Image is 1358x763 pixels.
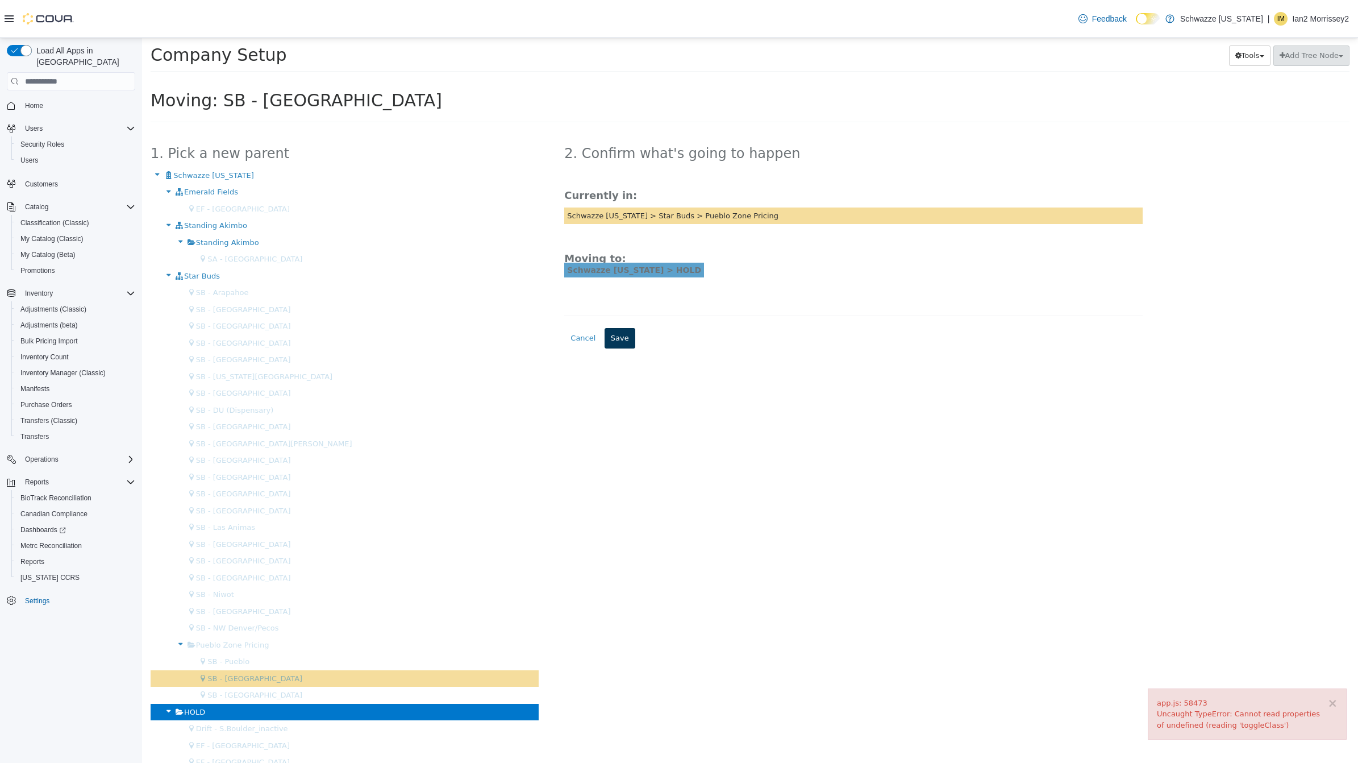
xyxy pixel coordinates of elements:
span: Promotions [16,264,135,277]
button: Users [11,152,140,168]
span: Drift - S.Boulder_inactive [54,686,146,695]
span: Catalog [25,202,48,212]
span: SB - [GEOGRAPHIC_DATA] [54,468,149,477]
span: HOLD [42,670,63,678]
span: Security Roles [20,140,64,149]
span: Purchase Orders [16,398,135,412]
span: Home [20,98,135,113]
span: Customers [25,180,58,189]
button: Adjustments (Classic) [11,301,140,317]
span: Operations [25,455,59,464]
span: Company Setup [9,7,145,27]
span: Schwazze [US_STATE] > HOLD [422,225,562,239]
button: [US_STATE] CCRS [11,570,140,586]
span: SB - [GEOGRAPHIC_DATA] [54,384,149,393]
a: My Catalog (Beta) [16,248,80,262]
button: × [1185,660,1195,671]
span: Manifests [20,384,49,393]
a: [US_STATE] CCRS [16,571,84,584]
a: Transfers (Classic) [16,414,82,428]
a: Classification (Classic) [16,216,94,230]
span: Inventory Count [20,353,69,362]
span: SB - [GEOGRAPHIC_DATA] [54,435,149,443]
span: EF - [GEOGRAPHIC_DATA] [54,703,148,712]
button: Inventory Count [11,349,140,365]
button: Home [2,97,140,114]
span: Bulk Pricing Import [20,337,78,346]
p: Schwazze [US_STATE] [1180,12,1263,26]
a: Inventory Count [16,350,73,364]
button: Bulk Pricing Import [11,333,140,349]
a: Purchase Orders [16,398,77,412]
span: IM [1277,12,1285,26]
span: My Catalog (Beta) [16,248,135,262]
span: Transfers (Classic) [16,414,135,428]
span: SB - [GEOGRAPHIC_DATA] [54,267,149,276]
button: Operations [20,453,63,466]
span: Metrc Reconciliation [20,541,82,550]
span: Inventory Manager (Classic) [20,368,106,378]
p: | [1268,12,1270,26]
span: SB - Las Animas [54,485,113,494]
span: Inventory Count [16,350,135,364]
button: BioTrack Reconciliation [11,490,140,506]
button: Users [20,122,47,135]
span: BioTrack Reconciliation [16,491,135,505]
span: SB - NW Denver/Pecos [54,586,137,594]
a: Transfers [16,430,53,443]
span: SB - [GEOGRAPHIC_DATA] [54,301,149,309]
span: Feedback [1092,13,1127,24]
span: Transfers [16,430,135,443]
span: Star Buds [42,234,78,242]
a: Security Roles [16,138,69,151]
button: Add Tree Node [1131,7,1207,28]
span: Transfers (Classic) [20,416,77,425]
span: Users [16,154,135,167]
button: My Catalog (Classic) [11,231,140,247]
button: Security Roles [11,136,140,152]
span: SB - [GEOGRAPHIC_DATA] [54,451,149,460]
span: Users [20,156,38,165]
span: My Catalog (Classic) [16,232,135,246]
span: SB - [GEOGRAPHIC_DATA] [65,653,160,661]
button: Users [2,121,140,136]
button: Adjustments (beta) [11,317,140,333]
span: Reports [20,557,44,566]
button: Inventory [20,287,57,300]
button: Inventory [2,285,140,301]
span: Emerald Fields [42,150,96,158]
a: Dashboards [11,522,140,538]
div: Ian2 Morrissey2 [1274,12,1288,26]
span: SB - [GEOGRAPHIC_DATA] [54,351,149,359]
span: EF - [GEOGRAPHIC_DATA] [54,720,148,728]
span: Inventory Manager (Classic) [16,366,135,380]
span: Settings [25,596,49,606]
button: Transfers (Classic) [11,413,140,429]
span: My Catalog (Classic) [20,234,84,243]
span: SB - Arapahoe [54,250,107,259]
span: Purchase Orders [20,400,72,409]
button: Manifests [11,381,140,397]
a: Users [16,154,43,167]
button: Catalog [2,199,140,215]
span: Adjustments (Classic) [20,305,86,314]
button: Reports [20,475,53,489]
span: Standing Akimbo [42,183,105,192]
a: Home [20,99,48,113]
h3: Moving to: [422,215,1000,238]
span: Adjustments (Classic) [16,302,135,316]
span: Canadian Compliance [16,507,135,521]
span: Washington CCRS [16,571,135,584]
span: SB - [GEOGRAPHIC_DATA] [54,502,149,511]
h2: 2. Confirm what's going to happen [422,108,1000,123]
span: Bulk Pricing Import [16,334,135,348]
button: Save [463,290,493,310]
button: Inventory Manager (Classic) [11,365,140,381]
span: SB - [GEOGRAPHIC_DATA] [54,569,149,578]
button: Customers [2,175,140,192]
button: Classification (Classic) [11,215,140,231]
button: Catalog [20,200,53,214]
button: Canadian Compliance [11,506,140,522]
div: Schwazze [US_STATE] > Star Buds > Pueblo Zone Pricing [422,169,1000,186]
span: [US_STATE] CCRS [20,573,80,582]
